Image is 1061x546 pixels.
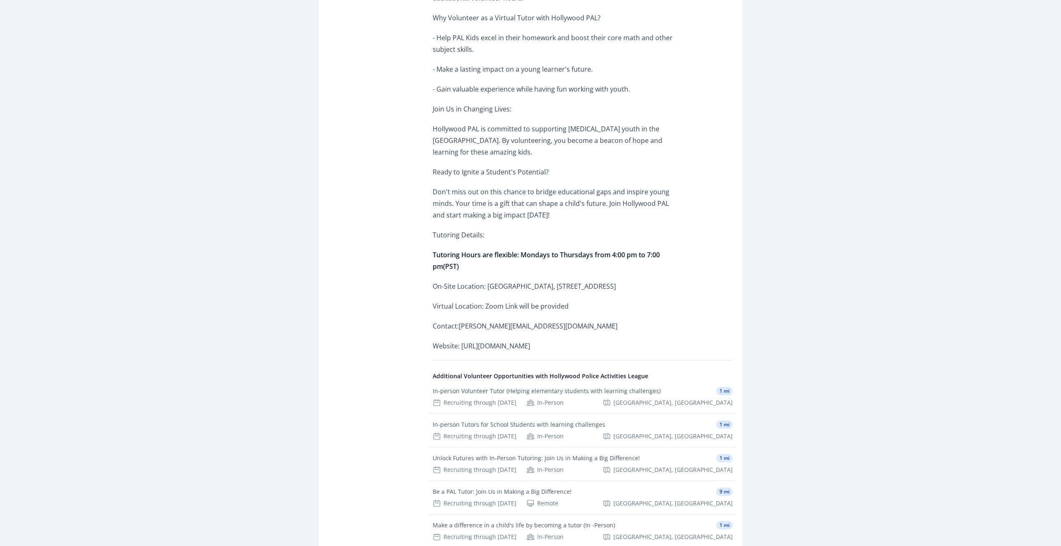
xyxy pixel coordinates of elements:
strong: Tutoring Hours are flexible: Mondays to Thursdays from 4:00 pm to 7:00 pm(PST) [433,250,660,271]
div: Remote [526,499,558,507]
span: [GEOGRAPHIC_DATA], [GEOGRAPHIC_DATA] [613,466,733,474]
div: In-Person [526,399,564,407]
span: Join Us in Changing Lives: [433,104,511,114]
span: 1 mi [716,420,733,429]
div: In-person Volunteer Tutor (Helping elementary students with learning challenges) [433,387,661,395]
span: On-Site Location: [GEOGRAPHIC_DATA], [STREET_ADDRESS] [433,282,616,291]
span: - Gain valuable experience while having fun working with youth. [433,85,630,94]
div: Recruiting through [DATE] [433,499,516,507]
span: Contact: [PERSON_NAME][EMAIL_ADDRESS][DOMAIN_NAME] [433,321,618,331]
span: Ready to Ignite a Student's Potential? [433,167,549,176]
span: 9 mi [716,488,733,496]
div: Recruiting through [DATE] [433,466,516,474]
div: In-Person [526,466,564,474]
span: 1 mi [716,454,733,462]
span: - Help PAL Kids excel in their homework and boost their core math and other subject skills. [433,33,673,54]
div: Unlock Futures with In-Person Tutoring: Join Us in Making a Big Difference! [433,454,640,462]
span: Why Volunteer as a Virtual Tutor with Hollywood PAL? [433,13,601,22]
span: [GEOGRAPHIC_DATA], [GEOGRAPHIC_DATA] [613,533,733,541]
a: Unlock Futures with In-Person Tutoring: Join Us in Making a Big Difference! 1 mi Recruiting throu... [429,447,736,481]
a: In-person Tutors for School Students with learning challenges 1 mi Recruiting through [DATE] In-P... [429,414,736,447]
div: Be a PAL Tutor: Join Us in Making a Big Difference! [433,488,572,496]
span: [GEOGRAPHIC_DATA], [GEOGRAPHIC_DATA] [613,499,733,507]
span: Hollywood PAL is committed to supporting [MEDICAL_DATA] youth in the [GEOGRAPHIC_DATA]. By volunt... [433,124,662,157]
div: Recruiting through [DATE] [433,432,516,440]
span: [GEOGRAPHIC_DATA], [GEOGRAPHIC_DATA] [613,432,733,440]
div: In-person Tutors for School Students with learning challenges [433,420,605,429]
div: In-Person [526,432,564,440]
span: [GEOGRAPHIC_DATA], [GEOGRAPHIC_DATA] [613,399,733,407]
a: Be a PAL Tutor: Join Us in Making a Big Difference! 9 mi Recruiting through [DATE] Remote [GEOGRA... [429,481,736,514]
div: Recruiting through [DATE] [433,399,516,407]
span: Don't miss out on this chance to bridge educational gaps and inspire young minds. Your time is a ... [433,187,669,220]
span: Tutoring Details: [433,230,484,239]
span: Virtual Location: Zoom Link will be provided [433,302,569,311]
div: In-Person [526,533,564,541]
span: 1 mi [716,521,733,529]
span: 1 mi [716,387,733,395]
div: Recruiting through [DATE] [433,533,516,541]
a: In-person Volunteer Tutor (Helping elementary students with learning challenges) 1 mi Recruiting ... [429,380,736,413]
span: - Make a lasting impact on a young learner's future. [433,65,593,74]
h4: Additional Volunteer Opportunities with Hollywood Police Activities League [433,372,733,380]
div: Make a difference in a child's life by becoming a tutor (In -Person) [433,521,615,529]
span: Website: [URL][DOMAIN_NAME] [433,341,530,350]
